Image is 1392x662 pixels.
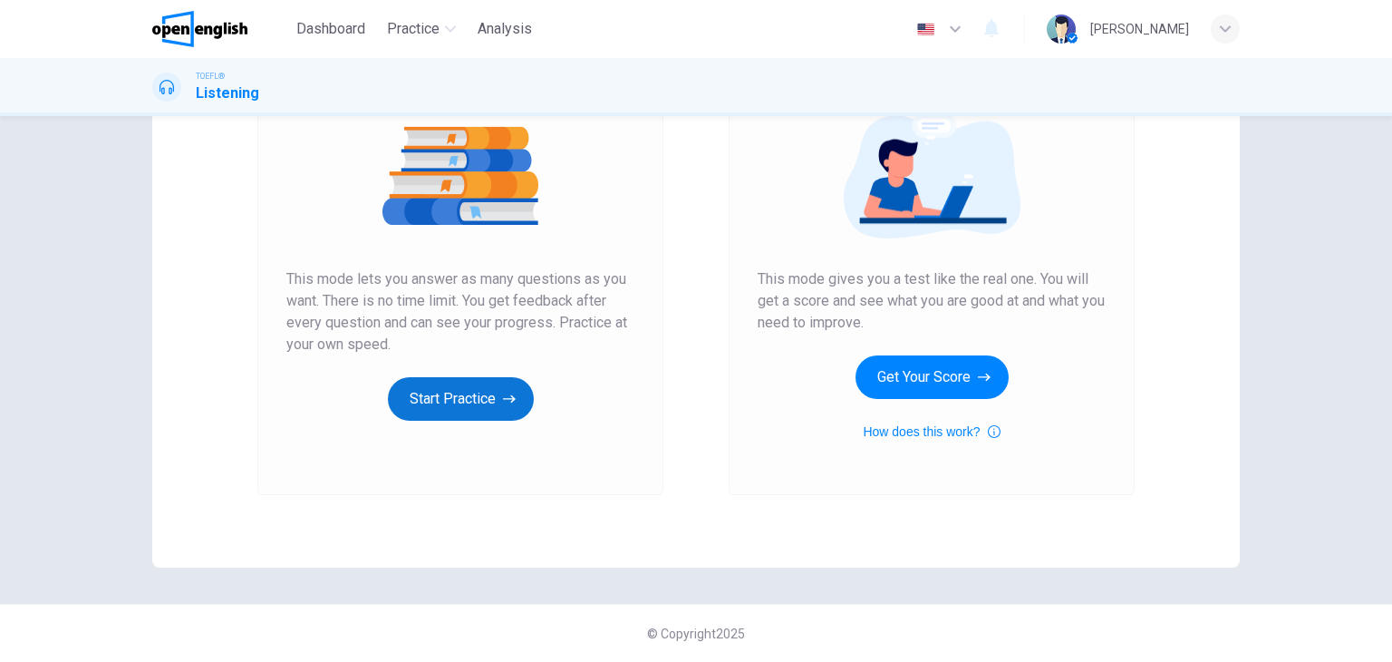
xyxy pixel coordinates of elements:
[289,13,372,45] button: Dashboard
[196,83,259,104] h1: Listening
[388,377,534,421] button: Start Practice
[647,627,745,641] span: © Copyright 2025
[914,23,937,36] img: en
[152,11,289,47] a: OpenEnglish logo
[758,268,1106,334] span: This mode gives you a test like the real one. You will get a score and see what you are good at a...
[855,355,1009,399] button: Get Your Score
[196,70,225,83] span: TOEFL®
[387,18,440,40] span: Practice
[1047,15,1076,44] img: Profile picture
[152,11,247,47] img: OpenEnglish logo
[380,13,463,45] button: Practice
[863,421,1000,443] button: How does this work?
[286,268,634,355] span: This mode lets you answer as many questions as you want. There is no time limit. You get feedback...
[478,18,532,40] span: Analysis
[296,18,365,40] span: Dashboard
[470,13,539,45] button: Analysis
[1090,18,1189,40] div: [PERSON_NAME]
